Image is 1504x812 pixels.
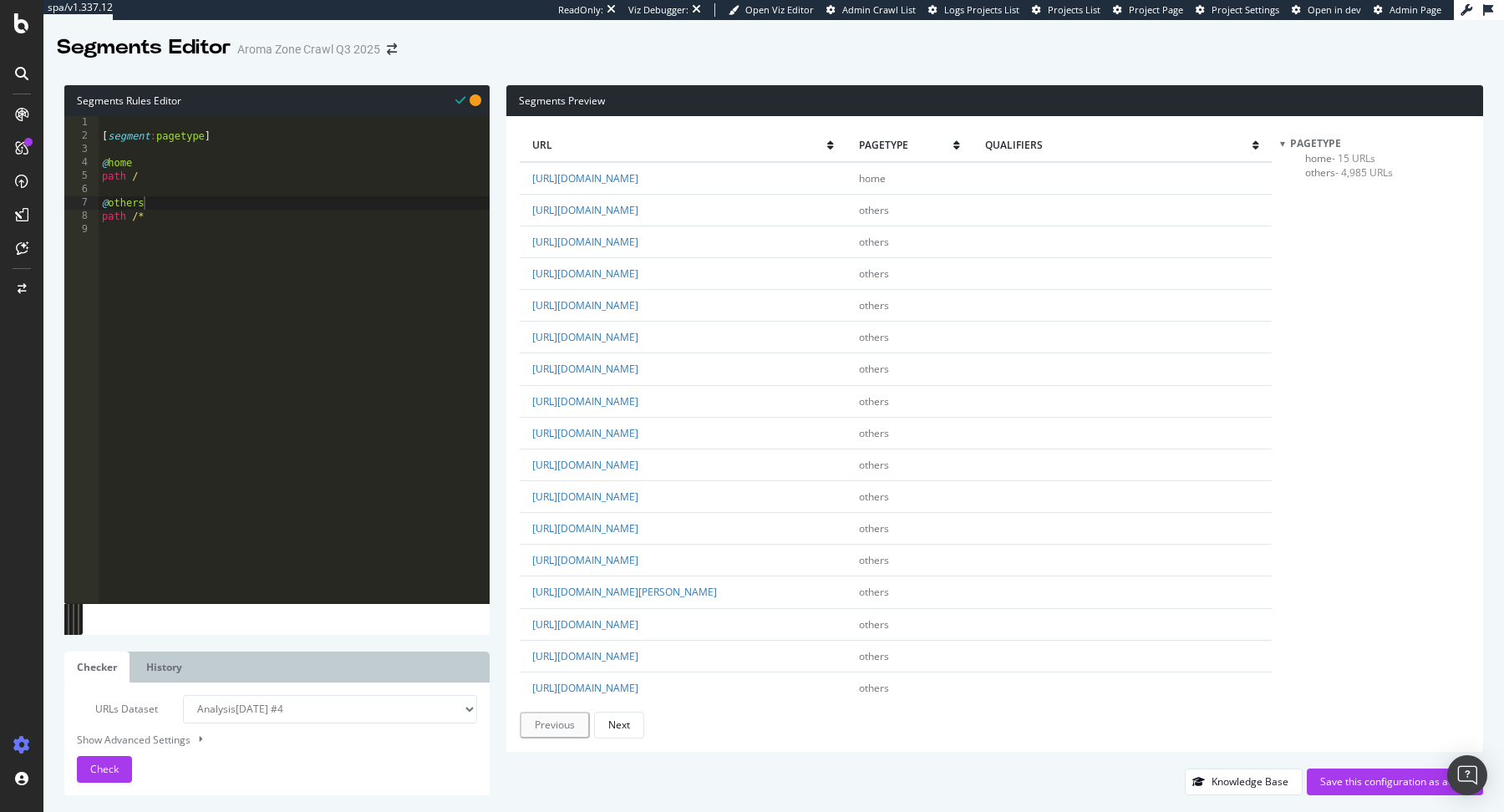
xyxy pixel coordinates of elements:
[1290,136,1341,150] span: pagetype
[64,116,99,129] div: 1
[532,585,717,599] a: [URL][DOMAIN_NAME][PERSON_NAME]
[455,92,465,108] span: Syntax is valid
[532,426,638,440] a: [URL][DOMAIN_NAME]
[90,762,119,776] span: Check
[859,171,886,185] span: home
[532,649,638,663] a: [URL][DOMAIN_NAME]
[77,756,132,783] button: Check
[859,298,889,312] span: others
[1320,774,1470,789] div: Save this configuration as active
[928,3,1019,17] a: Logs Projects List
[64,196,99,210] div: 7
[1292,3,1361,17] a: Open in dev
[532,266,638,281] a: [URL][DOMAIN_NAME]
[532,298,638,312] a: [URL][DOMAIN_NAME]
[859,681,889,695] span: others
[57,33,231,62] div: Segments Editor
[826,3,916,17] a: Admin Crawl List
[532,203,638,217] a: [URL][DOMAIN_NAME]
[387,43,397,55] div: arrow-right-arrow-left
[64,129,99,143] div: 2
[859,553,889,567] span: others
[1113,3,1183,17] a: Project Page
[842,3,916,16] span: Admin Crawl List
[745,3,814,16] span: Open Viz Editor
[1390,3,1441,16] span: Admin Page
[1196,3,1279,17] a: Project Settings
[1185,769,1303,795] button: Knowledge Base
[64,695,170,723] label: URLs Dataset
[1305,165,1393,180] span: Click to filter pagetype on others
[1212,3,1279,16] span: Project Settings
[594,712,644,738] button: Next
[944,3,1019,16] span: Logs Projects List
[64,156,99,170] div: 4
[859,362,889,376] span: others
[532,458,638,472] a: [URL][DOMAIN_NAME]
[64,732,465,748] div: Show Advanced Settings
[64,652,130,683] a: Checker
[1129,3,1183,16] span: Project Page
[470,92,481,108] span: You have unsaved modifications
[1332,151,1375,165] span: - 15 URLs
[532,138,827,152] span: url
[532,617,638,632] a: [URL][DOMAIN_NAME]
[532,681,638,695] a: [URL][DOMAIN_NAME]
[1048,3,1100,16] span: Projects List
[1308,3,1361,16] span: Open in dev
[1374,3,1441,17] a: Admin Page
[535,718,575,732] div: Previous
[859,330,889,344] span: others
[134,652,195,683] a: History
[859,617,889,632] span: others
[859,490,889,504] span: others
[532,362,638,376] a: [URL][DOMAIN_NAME]
[859,649,889,663] span: others
[859,426,889,440] span: others
[1307,769,1483,795] button: Save this configuration as active
[859,585,889,599] span: others
[532,330,638,344] a: [URL][DOMAIN_NAME]
[64,223,99,236] div: 9
[1212,774,1288,789] div: Knowledge Base
[628,3,688,17] div: Viz Debugger:
[1032,3,1100,17] a: Projects List
[532,553,638,567] a: [URL][DOMAIN_NAME]
[1335,165,1393,180] span: - 4,985 URLs
[1305,151,1375,165] span: Click to filter pagetype on home
[64,210,99,223] div: 8
[1185,774,1303,789] a: Knowledge Base
[859,266,889,281] span: others
[859,521,889,535] span: others
[64,143,99,156] div: 3
[532,235,638,249] a: [URL][DOMAIN_NAME]
[532,171,638,185] a: [URL][DOMAIN_NAME]
[532,394,638,409] a: [URL][DOMAIN_NAME]
[859,235,889,249] span: others
[532,521,638,535] a: [URL][DOMAIN_NAME]
[859,394,889,409] span: others
[859,458,889,472] span: others
[558,3,603,17] div: ReadOnly:
[985,138,1252,152] span: qualifiers
[729,3,814,17] a: Open Viz Editor
[532,490,638,504] a: [URL][DOMAIN_NAME]
[506,85,1483,116] div: Segments Preview
[608,718,630,732] div: Next
[859,138,953,152] span: pagetype
[1447,755,1487,795] div: Open Intercom Messenger
[64,85,490,116] div: Segments Rules Editor
[64,183,99,196] div: 6
[520,712,590,738] button: Previous
[237,41,380,58] div: Aroma Zone Crawl Q3 2025
[64,170,99,183] div: 5
[859,203,889,217] span: others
